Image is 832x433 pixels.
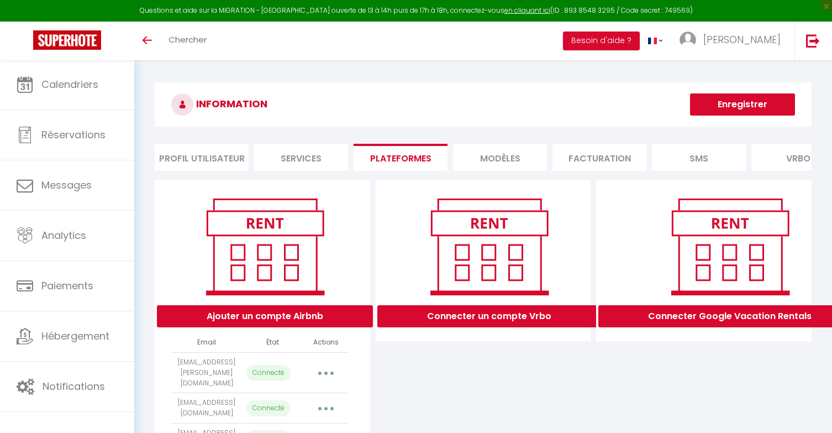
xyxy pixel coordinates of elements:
p: Connecté [246,400,291,416]
li: MODÈLES [453,144,547,171]
span: Analytics [41,228,86,242]
span: Calendriers [41,77,98,91]
a: ... [PERSON_NAME] [671,22,794,60]
img: ... [680,32,696,48]
span: Hébergement [41,329,109,343]
th: Actions [304,333,348,352]
img: rent.png [419,194,560,300]
li: Plateformes [354,144,447,171]
li: Services [254,144,348,171]
span: Réservations [41,128,106,142]
button: Ajouter un compte Airbnb [157,305,373,327]
button: Besoin d'aide ? [563,32,640,50]
li: Profil Utilisateur [155,144,249,171]
button: Connecter un compte Vrbo [377,305,601,327]
span: [PERSON_NAME] [703,33,781,46]
img: Super Booking [33,30,101,50]
button: Enregistrer [690,93,795,116]
h3: INFORMATION [155,82,812,127]
span: Chercher [168,34,207,45]
td: [EMAIL_ADDRESS][DOMAIN_NAME] [171,393,242,424]
img: logout [806,34,820,48]
span: Paiements [41,279,93,293]
img: rent.png [660,194,801,300]
p: Connecté [246,365,291,381]
span: Messages [41,178,92,192]
a: Chercher [160,22,215,60]
li: SMS [652,144,746,171]
th: Email [171,333,242,352]
img: rent.png [194,194,335,300]
th: État [242,333,304,352]
a: en cliquant ici [504,6,550,15]
td: [EMAIL_ADDRESS][PERSON_NAME][DOMAIN_NAME] [171,352,242,393]
span: Notifications [43,379,105,393]
li: Facturation [552,144,646,171]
